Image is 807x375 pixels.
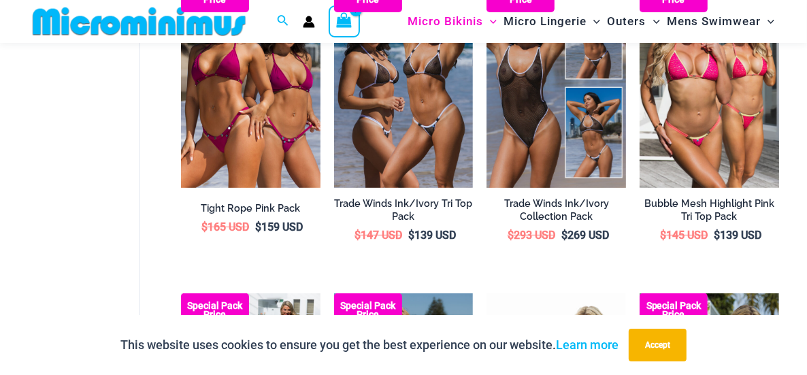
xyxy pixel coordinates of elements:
[255,221,303,233] bdi: 159 USD
[667,4,761,39] span: Mens Swimwear
[355,229,361,242] span: $
[629,329,687,361] button: Accept
[487,197,626,228] a: Trade Winds Ink/Ivory Collection Pack
[640,197,779,223] h2: Bubble Mesh Highlight Pink Tri Top Pack
[27,6,251,37] img: MM SHOP LOGO FLAT
[661,229,708,242] bdi: 145 USD
[404,4,500,39] a: Micro BikinisMenu ToggleMenu Toggle
[646,4,660,39] span: Menu Toggle
[508,229,555,242] bdi: 293 USD
[663,4,778,39] a: Mens SwimwearMenu ToggleMenu Toggle
[608,4,646,39] span: Outers
[402,2,780,41] nav: Site Navigation
[661,229,667,242] span: $
[508,229,514,242] span: $
[487,197,626,223] h2: Trade Winds Ink/Ivory Collection Pack
[303,16,315,28] a: Account icon link
[714,229,721,242] span: $
[181,202,320,220] a: Tight Rope Pink Pack
[34,46,157,318] iframe: TrustedSite Certified
[277,13,289,30] a: Search icon link
[604,4,663,39] a: OutersMenu ToggleMenu Toggle
[483,4,497,39] span: Menu Toggle
[561,229,609,242] bdi: 269 USD
[587,4,600,39] span: Menu Toggle
[334,197,474,228] a: Trade Winds Ink/Ivory Tri Top Pack
[640,301,708,319] b: Special Pack Price
[556,338,619,352] a: Learn more
[504,4,587,39] span: Micro Lingerie
[355,229,402,242] bdi: 147 USD
[408,229,456,242] bdi: 139 USD
[181,202,320,215] h2: Tight Rope Pink Pack
[500,4,604,39] a: Micro LingerieMenu ToggleMenu Toggle
[761,4,774,39] span: Menu Toggle
[255,221,261,233] span: $
[120,335,619,355] p: This website uses cookies to ensure you get the best experience on our website.
[334,301,402,319] b: Special Pack Price
[408,229,414,242] span: $
[201,221,249,233] bdi: 165 USD
[561,229,567,242] span: $
[329,5,360,37] a: View Shopping Cart, empty
[714,229,762,242] bdi: 139 USD
[201,221,208,233] span: $
[334,197,474,223] h2: Trade Winds Ink/Ivory Tri Top Pack
[408,4,483,39] span: Micro Bikinis
[640,197,779,228] a: Bubble Mesh Highlight Pink Tri Top Pack
[181,301,249,319] b: Special Pack Price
